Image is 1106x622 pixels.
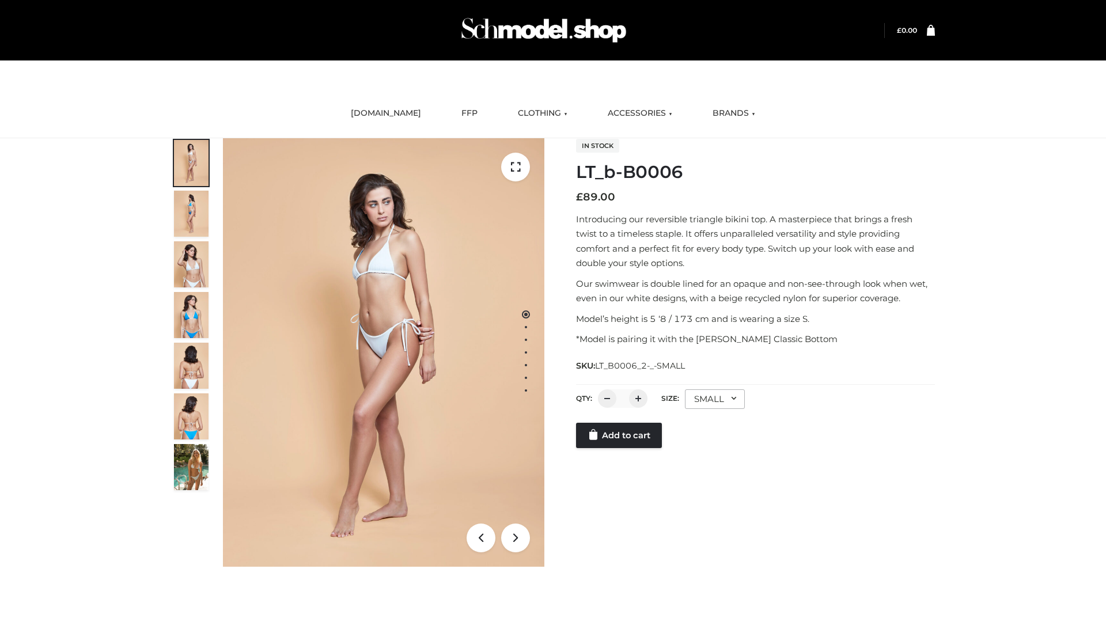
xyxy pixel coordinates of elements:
label: Size: [661,394,679,403]
bdi: 89.00 [576,191,615,203]
a: £0.00 [897,26,917,35]
span: SKU: [576,359,686,373]
img: Arieltop_CloudNine_AzureSky2.jpg [174,444,209,490]
span: In stock [576,139,619,153]
a: FFP [453,101,486,126]
img: ArielClassicBikiniTop_CloudNine_AzureSky_OW114ECO_2-scaled.jpg [174,191,209,237]
a: [DOMAIN_NAME] [342,101,430,126]
img: ArielClassicBikiniTop_CloudNine_AzureSky_OW114ECO_1-scaled.jpg [174,140,209,186]
p: Introducing our reversible triangle bikini top. A masterpiece that brings a fresh twist to a time... [576,212,935,271]
span: LT_B0006_2-_-SMALL [595,361,685,371]
a: ACCESSORIES [599,101,681,126]
a: CLOTHING [509,101,576,126]
div: SMALL [685,389,745,409]
img: ArielClassicBikiniTop_CloudNine_AzureSky_OW114ECO_4-scaled.jpg [174,292,209,338]
img: Schmodel Admin 964 [457,7,630,53]
img: ArielClassicBikiniTop_CloudNine_AzureSky_OW114ECO_3-scaled.jpg [174,241,209,287]
p: Model’s height is 5 ‘8 / 173 cm and is wearing a size S. [576,312,935,327]
label: QTY: [576,394,592,403]
p: Our swimwear is double lined for an opaque and non-see-through look when wet, even in our white d... [576,276,935,306]
p: *Model is pairing it with the [PERSON_NAME] Classic Bottom [576,332,935,347]
img: ArielClassicBikiniTop_CloudNine_AzureSky_OW114ECO_7-scaled.jpg [174,343,209,389]
img: ArielClassicBikiniTop_CloudNine_AzureSky_OW114ECO_8-scaled.jpg [174,393,209,439]
a: Add to cart [576,423,662,448]
h1: LT_b-B0006 [576,162,935,183]
a: BRANDS [704,101,764,126]
span: £ [576,191,583,203]
span: £ [897,26,902,35]
img: ArielClassicBikiniTop_CloudNine_AzureSky_OW114ECO_1 [223,138,544,567]
bdi: 0.00 [897,26,917,35]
